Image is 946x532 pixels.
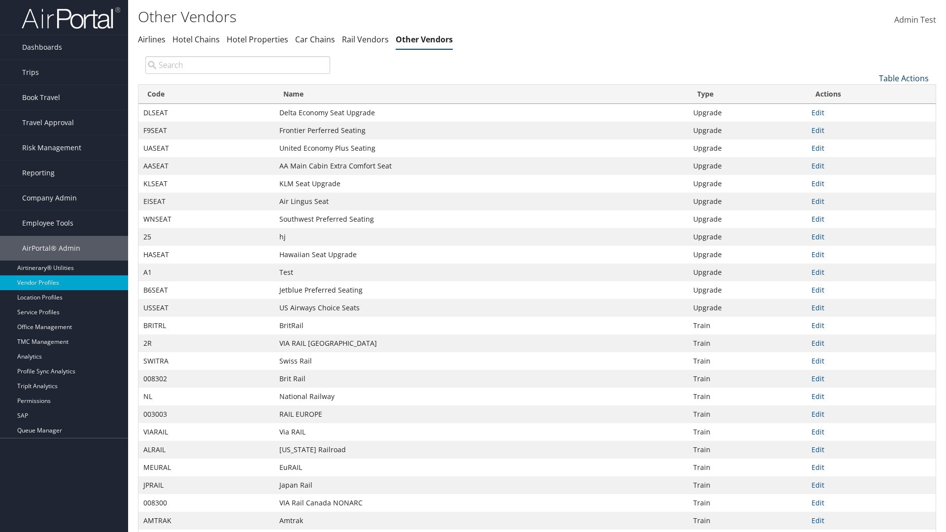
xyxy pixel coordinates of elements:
td: Air Lingus Seat [274,193,688,210]
a: Table Actions [879,73,929,84]
td: Upgrade [688,299,807,317]
a: Edit [811,516,824,525]
td: HASEAT [138,246,274,264]
td: EuRAIL [274,459,688,476]
td: Train [688,494,807,512]
a: Edit [811,214,824,224]
td: Upgrade [688,228,807,246]
span: Admin Test [894,14,936,25]
span: Reporting [22,161,55,185]
td: 008300 [138,494,274,512]
a: Edit [811,480,824,490]
a: Edit [811,143,824,153]
td: AA Main Cabin Extra Comfort Seat [274,157,688,175]
a: Edit [811,392,824,401]
td: Amtrak [274,512,688,530]
td: Train [688,441,807,459]
td: Upgrade [688,175,807,193]
td: Upgrade [688,193,807,210]
td: Via RAIL [274,423,688,441]
td: VIA Rail Canada NONARC [274,494,688,512]
td: hj [274,228,688,246]
a: Hotel Chains [172,34,220,45]
td: Upgrade [688,281,807,299]
th: Type: activate to sort column ascending [688,85,807,104]
td: A1 [138,264,274,281]
td: Upgrade [688,122,807,139]
td: Train [688,388,807,405]
a: Edit [811,232,824,241]
th: Name: activate to sort column ascending [274,85,688,104]
h1: Other Vendors [138,6,670,27]
a: Admin Test [894,5,936,35]
a: Airlines [138,34,166,45]
td: Japan Rail [274,476,688,494]
span: Dashboards [22,35,62,60]
a: Edit [811,498,824,507]
td: 25 [138,228,274,246]
td: Upgrade [688,246,807,264]
td: Frontier Perferred Seating [274,122,688,139]
a: Edit [811,427,824,436]
a: Edit [811,463,824,472]
a: Edit [811,250,824,259]
td: 2R [138,334,274,352]
td: Train [688,423,807,441]
span: Risk Management [22,135,81,160]
td: Train [688,370,807,388]
a: Hotel Properties [227,34,288,45]
span: Travel Approval [22,110,74,135]
td: UASEAT [138,139,274,157]
td: AMTRAK [138,512,274,530]
td: Train [688,512,807,530]
a: Edit [811,303,824,312]
th: Actions [807,85,936,104]
a: Edit [811,267,824,277]
td: Test [274,264,688,281]
td: JPRAIL [138,476,274,494]
td: Swiss Rail [274,352,688,370]
td: Train [688,459,807,476]
td: EISEAT [138,193,274,210]
td: Train [688,352,807,370]
td: US Airways Choice Seats [274,299,688,317]
th: Code: activate to sort column ascending [138,85,274,104]
a: Edit [811,321,824,330]
td: Train [688,334,807,352]
a: Edit [811,409,824,419]
td: RAIL EUROPE [274,405,688,423]
td: Upgrade [688,157,807,175]
td: WNSEAT [138,210,274,228]
td: 003003 [138,405,274,423]
td: [US_STATE] Railroad [274,441,688,459]
td: BritRail [274,317,688,334]
td: AASEAT [138,157,274,175]
a: Edit [811,126,824,135]
td: Southwest Preferred Seating [274,210,688,228]
td: MEURAL [138,459,274,476]
td: NL [138,388,274,405]
span: Company Admin [22,186,77,210]
td: SWITRA [138,352,274,370]
img: airportal-logo.png [22,6,120,30]
td: Delta Economy Seat Upgrade [274,104,688,122]
td: Upgrade [688,139,807,157]
a: Other Vendors [396,34,453,45]
td: Train [688,476,807,494]
td: USSEAT [138,299,274,317]
a: Edit [811,445,824,454]
td: 008302 [138,370,274,388]
td: Upgrade [688,264,807,281]
td: Upgrade [688,104,807,122]
td: United Economy Plus Seating [274,139,688,157]
td: ALRAIL [138,441,274,459]
a: Edit [811,338,824,348]
td: National Railway [274,388,688,405]
td: B6SEAT [138,281,274,299]
a: Edit [811,161,824,170]
td: F9SEAT [138,122,274,139]
a: Edit [811,285,824,295]
td: DLSEAT [138,104,274,122]
td: Upgrade [688,210,807,228]
td: Hawaiian Seat Upgrade [274,246,688,264]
